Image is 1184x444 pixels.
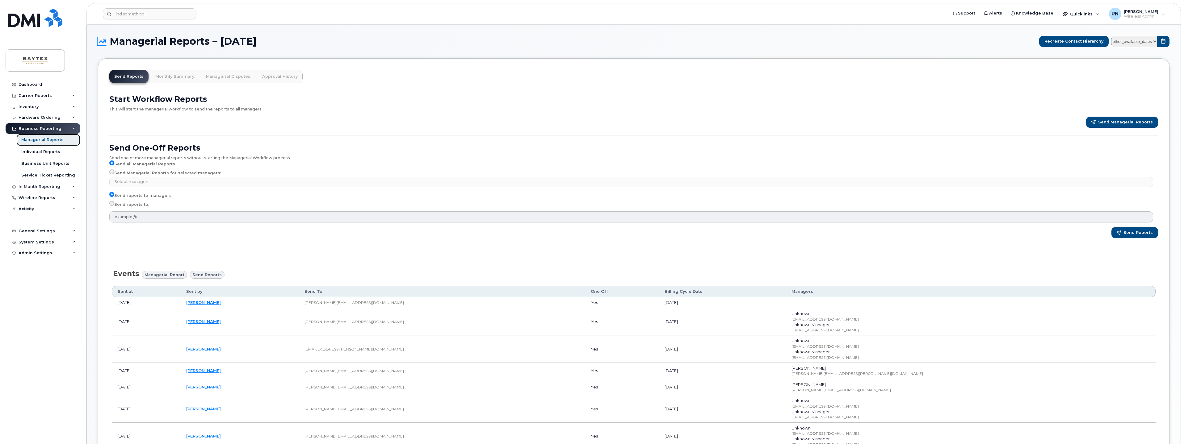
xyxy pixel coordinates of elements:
[192,272,222,278] span: Send reports
[112,297,181,308] td: [DATE]
[112,308,181,335] td: [DATE]
[659,379,786,396] td: [DATE]
[109,160,114,165] input: Send all Managerial Reports
[109,169,221,177] label: Send Managerial Reports for selected managers:
[113,269,139,278] span: Events
[791,425,811,430] span: Unknown
[186,300,221,305] a: [PERSON_NAME]
[304,385,404,389] span: [PERSON_NAME][EMAIL_ADDRESS][DOMAIN_NAME]
[304,347,404,351] span: [EMAIL_ADDRESS][PERSON_NAME][DOMAIN_NAME]
[659,308,786,335] td: [DATE]
[304,407,404,411] span: [PERSON_NAME][EMAIL_ADDRESS][DOMAIN_NAME]
[112,363,181,379] td: [DATE]
[109,70,149,83] a: Send Reports
[109,211,1153,222] input: example@
[1039,36,1109,47] button: Recreate Contact Hierarchy
[110,37,257,46] span: Managerial Reports – [DATE]
[791,338,811,343] span: Unknown
[791,311,811,316] span: Unknown
[791,398,811,403] span: Unknown
[791,431,1150,436] div: [EMAIL_ADDRESS][DOMAIN_NAME]
[791,414,1150,420] div: [EMAIL_ADDRESS][DOMAIN_NAME]
[585,395,659,422] td: Yes
[186,346,221,351] a: [PERSON_NAME]
[112,379,181,396] td: [DATE]
[186,406,221,411] a: [PERSON_NAME]
[181,286,299,297] th: Sent by
[786,286,1156,297] th: Managers
[304,434,404,438] span: [PERSON_NAME][EMAIL_ADDRESS][DOMAIN_NAME]
[201,70,255,83] a: Managerial Disputes
[150,70,199,83] a: Monthly Summary
[304,368,404,373] span: [PERSON_NAME][EMAIL_ADDRESS][DOMAIN_NAME]
[585,297,659,308] td: Yes
[585,363,659,379] td: Yes
[1086,117,1158,128] button: Send Managerial Reports
[112,395,181,422] td: [DATE]
[186,434,221,438] a: [PERSON_NAME]
[109,160,175,168] label: Send all Managerial Reports
[112,335,181,363] td: [DATE]
[186,368,221,373] a: [PERSON_NAME]
[186,319,221,324] a: [PERSON_NAME]
[304,300,404,305] span: [PERSON_NAME][EMAIL_ADDRESS][DOMAIN_NAME]
[791,349,830,354] span: Unknown Manager
[791,387,1150,392] div: [PERSON_NAME][EMAIL_ADDRESS][DOMAIN_NAME]
[791,344,1150,349] div: [EMAIL_ADDRESS][DOMAIN_NAME]
[659,335,786,363] td: [DATE]
[659,363,786,379] td: [DATE]
[112,286,181,297] th: Sent at
[186,384,221,389] a: [PERSON_NAME]
[585,286,659,297] th: One Off
[109,143,1158,152] h2: Send One-Off Reports
[791,436,830,441] span: Unknown Manager
[109,192,114,197] input: Send reports to managers
[791,382,826,387] span: [PERSON_NAME]
[109,201,149,208] label: Send reports to:
[659,395,786,422] td: [DATE]
[109,152,1158,160] div: Send one or more managerial reports without starting the Managerial Workflow process
[1044,38,1103,44] span: Recreate Contact Hierarchy
[791,404,1150,409] div: [EMAIL_ADDRESS][DOMAIN_NAME]
[1111,227,1158,238] button: Send Reports
[1098,119,1153,125] span: Send Managerial Reports
[1123,230,1153,235] span: Send Reports
[791,327,1150,333] div: [EMAIL_ADDRESS][DOMAIN_NAME]
[659,286,786,297] th: Billing Cycle Date
[791,322,830,327] span: Unknown Manager
[791,317,1150,322] div: [EMAIL_ADDRESS][DOMAIN_NAME]
[585,379,659,396] td: Yes
[791,355,1150,360] div: [EMAIL_ADDRESS][DOMAIN_NAME]
[257,70,303,83] a: Approval History
[109,94,1158,104] h2: Start Workflow Reports
[299,286,585,297] th: Send To
[659,297,786,308] td: [DATE]
[585,335,659,363] td: Yes
[585,308,659,335] td: Yes
[791,409,830,414] span: Unknown Manager
[791,371,1150,376] div: [PERSON_NAME][EMAIL_ADDRESS][PERSON_NAME][DOMAIN_NAME]
[791,366,826,371] span: [PERSON_NAME]
[109,169,114,174] input: Send Managerial Reports for selected managers:
[109,104,1158,112] div: This will start the managerial workflow to send the reports to all managers
[145,272,184,278] span: Managerial Report
[304,319,404,324] span: [PERSON_NAME][EMAIL_ADDRESS][DOMAIN_NAME]
[109,201,114,206] input: Send reports to:
[109,192,172,199] label: Send reports to managers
